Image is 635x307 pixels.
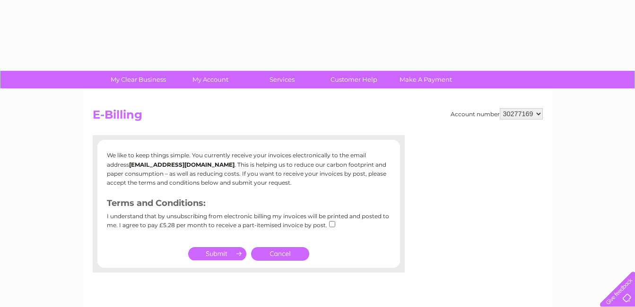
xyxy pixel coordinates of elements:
p: We like to keep things simple. You currently receive your invoices electronically to the email ad... [107,151,391,187]
a: Make A Payment [387,71,465,88]
a: Cancel [251,247,309,261]
div: I understand that by unsubscribing from electronic billing my invoices will be printed and posted... [107,213,391,235]
a: My Account [171,71,249,88]
div: Account number [451,108,543,119]
a: My Clear Business [99,71,177,88]
input: Submit [188,247,246,260]
h2: E-Billing [93,108,543,126]
a: Services [243,71,321,88]
b: [EMAIL_ADDRESS][DOMAIN_NAME] [129,161,235,168]
h3: Terms and Conditions: [107,196,391,213]
a: Customer Help [315,71,393,88]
